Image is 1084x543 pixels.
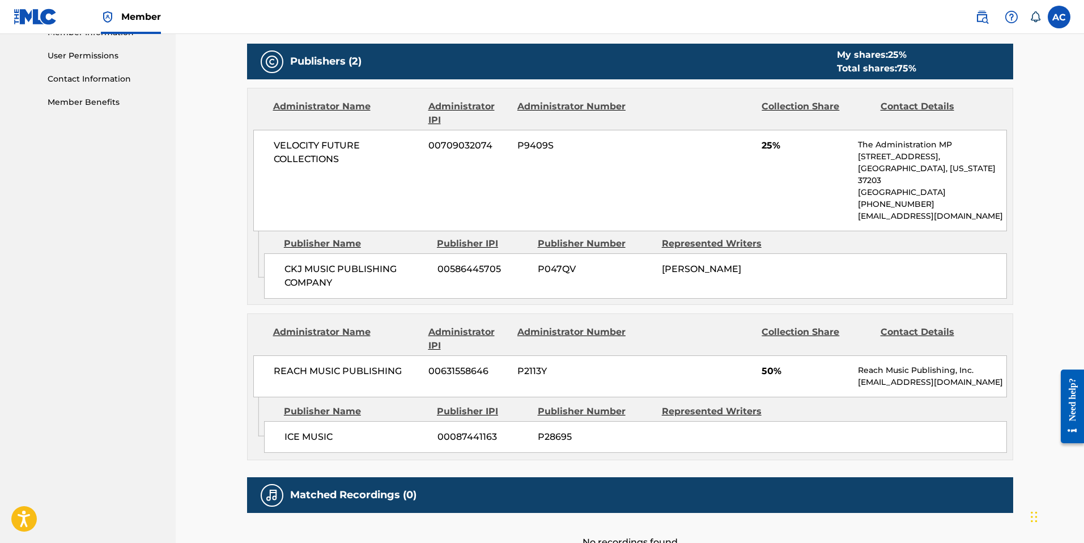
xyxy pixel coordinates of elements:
p: [STREET_ADDRESS], [858,151,1006,163]
span: 00087441163 [437,430,529,444]
div: Contact Details [881,100,991,127]
div: Publisher IPI [437,405,529,418]
span: P2113Y [517,364,627,378]
img: search [975,10,989,24]
span: 25% [762,139,849,152]
span: VELOCITY FUTURE COLLECTIONS [274,139,420,166]
div: Represented Writers [662,405,777,418]
p: [PHONE_NUMBER] [858,198,1006,210]
iframe: Resource Center [1052,361,1084,452]
div: Administrator Name [273,325,420,353]
div: Publisher Number [538,405,653,418]
div: Publisher Name [284,237,428,251]
span: 00586445705 [437,262,529,276]
div: Administrator Name [273,100,420,127]
h5: Matched Recordings (0) [290,489,416,502]
iframe: Chat Widget [1027,489,1084,543]
div: Notifications [1030,11,1041,23]
p: [EMAIL_ADDRESS][DOMAIN_NAME] [858,376,1006,388]
span: 00631558646 [428,364,509,378]
div: Administrator Number [517,325,627,353]
p: [GEOGRAPHIC_DATA], [US_STATE] 37203 [858,163,1006,186]
div: Administrator IPI [428,325,509,353]
img: Matched Recordings [265,489,279,502]
p: [GEOGRAPHIC_DATA] [858,186,1006,198]
img: help [1005,10,1018,24]
p: Reach Music Publishing, Inc. [858,364,1006,376]
span: 25 % [888,49,907,60]
span: REACH MUSIC PUBLISHING [274,364,420,378]
div: Administrator IPI [428,100,509,127]
a: Member Benefits [48,96,162,108]
a: User Permissions [48,50,162,62]
p: The Administration MP [858,139,1006,151]
span: P9409S [517,139,627,152]
div: Total shares: [837,62,916,75]
span: 50% [762,364,849,378]
span: ICE MUSIC [284,430,429,444]
span: Member [121,10,161,23]
div: Drag [1031,500,1038,534]
div: Help [1000,6,1023,28]
h5: Publishers (2) [290,55,362,68]
div: Publisher Name [284,405,428,418]
span: 00709032074 [428,139,509,152]
div: Contact Details [881,325,991,353]
a: Public Search [971,6,993,28]
div: Administrator Number [517,100,627,127]
div: User Menu [1048,6,1070,28]
div: Represented Writers [662,237,777,251]
span: 75 % [897,63,916,74]
img: MLC Logo [14,9,57,25]
div: My shares: [837,48,916,62]
span: [PERSON_NAME] [662,264,741,274]
span: P28695 [538,430,653,444]
img: Top Rightsholder [101,10,114,24]
a: Contact Information [48,73,162,85]
div: Publisher Number [538,237,653,251]
div: Collection Share [762,100,872,127]
div: Collection Share [762,325,872,353]
p: [EMAIL_ADDRESS][DOMAIN_NAME] [858,210,1006,222]
img: Publishers [265,55,279,69]
span: CKJ MUSIC PUBLISHING COMPANY [284,262,429,290]
span: P047QV [538,262,653,276]
div: Publisher IPI [437,237,529,251]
